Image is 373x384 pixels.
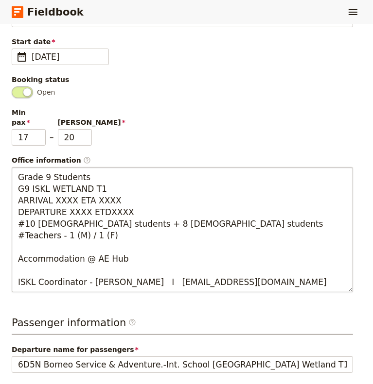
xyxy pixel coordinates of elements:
span: Departure name for passengers [12,345,353,354]
textarea: Office information​ [12,167,353,292]
span: Open [37,87,55,97]
span: [DATE] [32,51,103,63]
span: Min pax [12,108,46,127]
span: ​ [16,51,28,63]
span: Office information [12,155,353,165]
span: ​ [83,156,91,164]
input: [PERSON_NAME] [58,129,92,146]
span: – [50,131,54,146]
input: Min pax [12,129,46,146]
span: Start date [12,37,353,47]
span: [PERSON_NAME] [58,117,92,127]
span: ​ [128,318,136,326]
input: Departure name for passengers [12,356,353,373]
div: Booking status [12,75,353,84]
h3: Passenger information [12,316,353,335]
a: Fieldbook [12,4,84,20]
span: ​ [128,318,136,330]
button: Show menu [345,4,361,20]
